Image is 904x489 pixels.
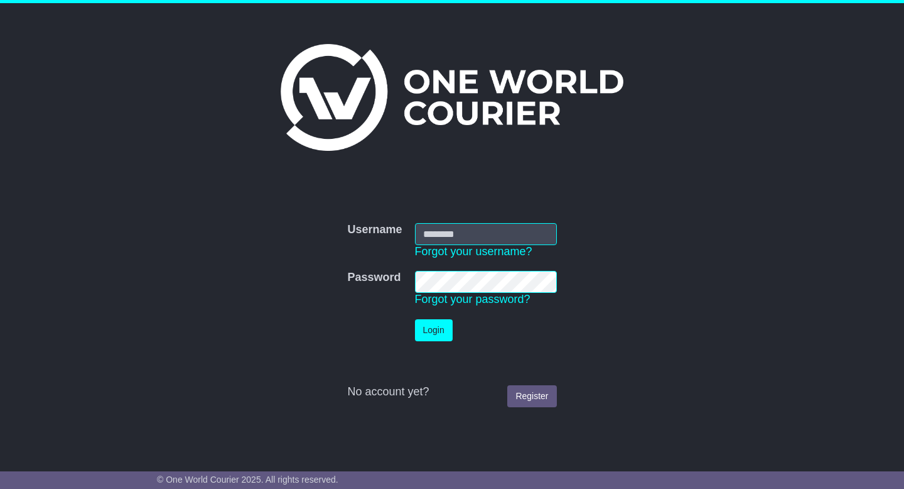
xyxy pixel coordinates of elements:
label: Username [347,223,402,237]
button: Login [415,319,453,341]
a: Forgot your username? [415,245,532,258]
div: No account yet? [347,385,556,399]
label: Password [347,271,401,285]
img: One World [281,44,623,151]
a: Forgot your password? [415,293,530,305]
span: © One World Courier 2025. All rights reserved. [157,475,338,485]
a: Register [507,385,556,407]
